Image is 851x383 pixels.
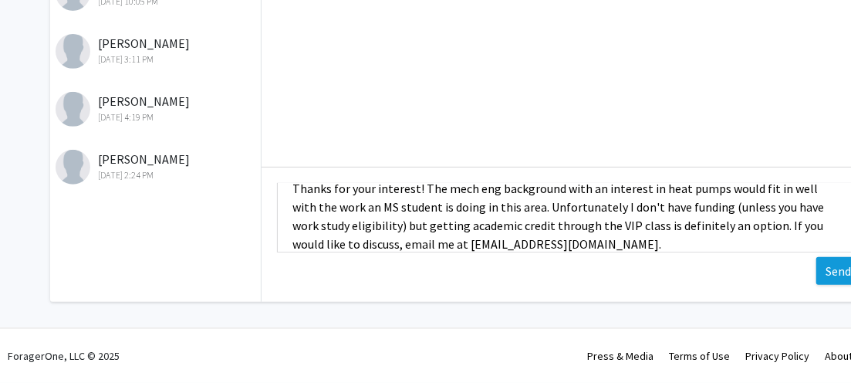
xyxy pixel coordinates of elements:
img: Aaviral Jain [56,34,90,69]
div: [PERSON_NAME] [56,92,257,124]
iframe: Chat [12,314,66,371]
div: [DATE] 3:11 PM [56,53,257,66]
div: [PERSON_NAME] [56,150,257,182]
img: Christy Lents [56,150,90,185]
a: Terms of Use [669,349,730,363]
div: ForagerOne, LLC © 2025 [8,329,120,383]
a: Privacy Policy [745,349,809,363]
a: Press & Media [587,349,653,363]
div: [DATE] 2:24 PM [56,168,257,182]
div: [DATE] 4:19 PM [56,110,257,124]
img: Michael Krieger [56,92,90,127]
div: [PERSON_NAME] [56,34,257,66]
